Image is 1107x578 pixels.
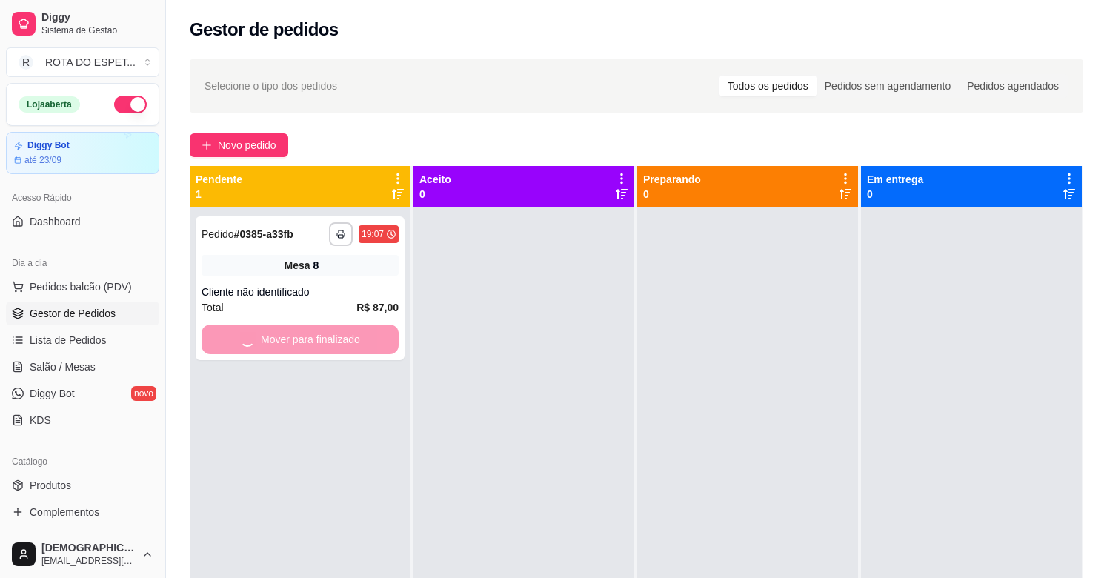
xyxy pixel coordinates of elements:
a: Gestor de Pedidos [6,302,159,325]
p: Preparando [643,172,701,187]
span: [EMAIL_ADDRESS][DOMAIN_NAME] [41,555,136,567]
span: [DEMOGRAPHIC_DATA] [41,542,136,555]
p: 1 [196,187,242,202]
a: KDS [6,408,159,432]
div: Pedidos agendados [959,76,1067,96]
p: Aceito [419,172,451,187]
span: Pedidos balcão (PDV) [30,279,132,294]
p: 0 [643,187,701,202]
a: DiggySistema de Gestão [6,6,159,41]
span: KDS [30,413,51,428]
strong: # 0385-a33fb [234,228,293,240]
span: Mesa [285,258,310,273]
span: R [19,55,33,70]
h2: Gestor de pedidos [190,18,339,41]
article: até 23/09 [24,154,61,166]
div: Cliente não identificado [202,285,399,299]
div: Catálogo [6,450,159,474]
span: Novo pedido [218,137,276,153]
p: Em entrega [867,172,923,187]
a: Complementos [6,500,159,524]
a: Salão / Mesas [6,355,159,379]
span: Diggy Bot [30,386,75,401]
span: Gestor de Pedidos [30,306,116,321]
span: Lista de Pedidos [30,333,107,348]
span: Total [202,299,224,316]
div: 19:07 [362,228,384,240]
span: Selecione o tipo dos pedidos [205,78,337,94]
a: Diggy Botnovo [6,382,159,405]
button: [DEMOGRAPHIC_DATA][EMAIL_ADDRESS][DOMAIN_NAME] [6,537,159,572]
a: Diggy Botaté 23/09 [6,132,159,174]
div: Pedidos sem agendamento [817,76,959,96]
span: plus [202,140,212,150]
span: Sistema de Gestão [41,24,153,36]
p: 0 [419,187,451,202]
span: Produtos [30,478,71,493]
p: 0 [867,187,923,202]
span: Salão / Mesas [30,359,96,374]
span: Pedido [202,228,234,240]
div: Dia a dia [6,251,159,275]
span: Complementos [30,505,99,519]
button: Select a team [6,47,159,77]
p: Pendente [196,172,242,187]
article: Diggy Bot [27,140,70,151]
div: Acesso Rápido [6,186,159,210]
span: Diggy [41,11,153,24]
button: Alterar Status [114,96,147,113]
strong: R$ 87,00 [356,302,399,313]
a: Produtos [6,474,159,497]
div: Loja aberta [19,96,80,113]
button: Novo pedido [190,133,288,157]
div: Todos os pedidos [719,76,817,96]
div: ROTA DO ESPET ... [45,55,136,70]
span: Dashboard [30,214,81,229]
div: 8 [313,258,319,273]
a: Dashboard [6,210,159,233]
button: Pedidos balcão (PDV) [6,275,159,299]
a: Lista de Pedidos [6,328,159,352]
